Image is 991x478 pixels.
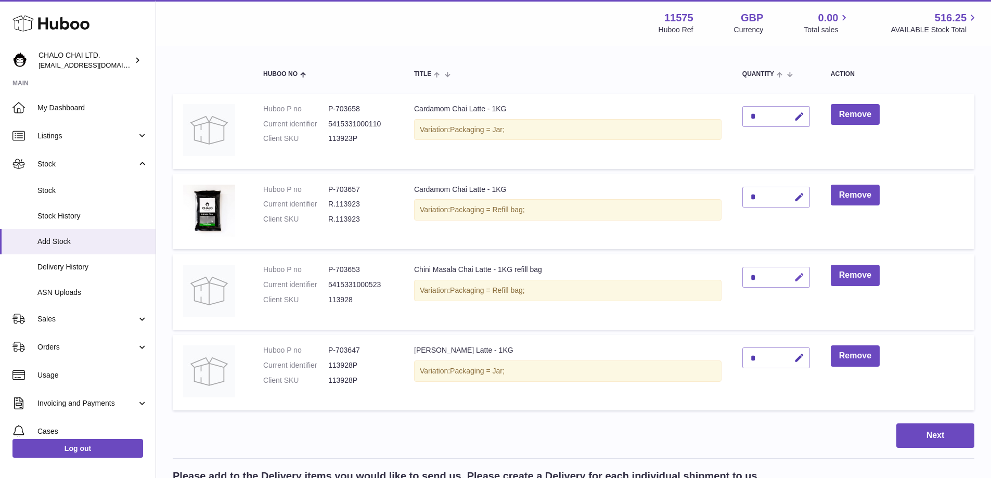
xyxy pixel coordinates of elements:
[328,360,393,370] dd: 113928P
[183,185,235,237] img: Cardamom Chai Latte - 1KG
[37,342,137,352] span: Orders
[12,53,28,68] img: Chalo@chalocompany.com
[742,71,774,77] span: Quantity
[414,360,722,382] div: Variation:
[37,288,148,298] span: ASN Uploads
[37,103,148,113] span: My Dashboard
[37,262,148,272] span: Delivery History
[734,25,764,35] div: Currency
[804,11,850,35] a: 0.00 Total sales
[183,345,235,397] img: Chini Masala Chai Latte - 1KG
[414,119,722,140] div: Variation:
[450,205,525,214] span: Packaging = Refill bag;
[404,254,732,330] td: Chini Masala Chai Latte - 1KG refill bag
[450,125,505,134] span: Packaging = Jar;
[328,119,393,129] dd: 5415331000110
[37,427,148,436] span: Cases
[891,11,979,35] a: 516.25 AVAILABLE Stock Total
[935,11,967,25] span: 516.25
[450,286,525,294] span: Packaging = Refill bag;
[263,119,328,129] dt: Current identifier
[328,134,393,144] dd: 113923P
[804,25,850,35] span: Total sales
[37,186,148,196] span: Stock
[818,11,839,25] span: 0.00
[328,214,393,224] dd: R.113923
[414,280,722,301] div: Variation:
[37,211,148,221] span: Stock History
[831,345,880,367] button: Remove
[328,376,393,385] dd: 113928P
[831,265,880,286] button: Remove
[263,376,328,385] dt: Client SKU
[12,439,143,458] a: Log out
[741,11,763,25] strong: GBP
[263,214,328,224] dt: Client SKU
[664,11,693,25] strong: 11575
[414,71,431,77] span: Title
[263,104,328,114] dt: Huboo P no
[37,131,137,141] span: Listings
[263,71,298,77] span: Huboo no
[659,25,693,35] div: Huboo Ref
[404,94,732,169] td: Cardamom Chai Latte - 1KG
[328,104,393,114] dd: P-703658
[263,345,328,355] dt: Huboo P no
[263,280,328,290] dt: Current identifier
[37,237,148,247] span: Add Stock
[183,104,235,156] img: Cardamom Chai Latte - 1KG
[328,345,393,355] dd: P-703647
[263,134,328,144] dt: Client SKU
[450,367,505,375] span: Packaging = Jar;
[263,360,328,370] dt: Current identifier
[831,185,880,206] button: Remove
[263,295,328,305] dt: Client SKU
[38,50,132,70] div: CHALO CHAI LTD.
[328,185,393,195] dd: P-703657
[328,265,393,275] dd: P-703653
[404,335,732,410] td: [PERSON_NAME] Latte - 1KG
[891,25,979,35] span: AVAILABLE Stock Total
[37,398,137,408] span: Invoicing and Payments
[37,370,148,380] span: Usage
[404,174,732,250] td: Cardamom Chai Latte - 1KG
[328,199,393,209] dd: R.113923
[38,61,153,69] span: [EMAIL_ADDRESS][DOMAIN_NAME]
[183,265,235,317] img: Chini Masala Chai Latte - 1KG refill bag
[263,265,328,275] dt: Huboo P no
[328,295,393,305] dd: 113928
[831,71,964,77] div: Action
[263,185,328,195] dt: Huboo P no
[414,199,722,221] div: Variation:
[328,280,393,290] dd: 5415331000523
[831,104,880,125] button: Remove
[263,199,328,209] dt: Current identifier
[37,159,137,169] span: Stock
[896,423,974,448] button: Next
[37,314,137,324] span: Sales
